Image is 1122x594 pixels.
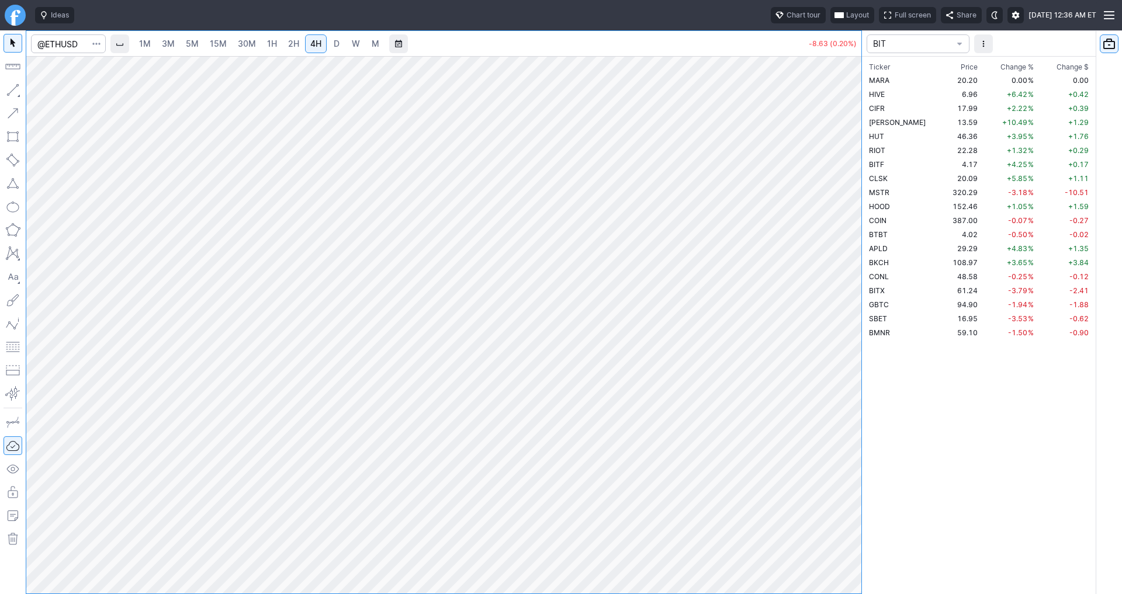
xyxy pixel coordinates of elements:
[1008,230,1027,239] span: -0.50
[1100,34,1118,53] button: Portfolio watchlist
[347,34,365,53] a: W
[334,39,340,48] span: D
[1028,300,1034,309] span: %
[1069,272,1089,281] span: -0.12
[1028,258,1034,267] span: %
[1028,104,1034,113] span: %
[1069,216,1089,225] span: -0.27
[4,436,22,455] button: Drawings Autosave: On
[941,7,982,23] button: Share
[869,328,890,337] span: BMNR
[1068,118,1089,127] span: +1.29
[943,115,981,129] td: 13.59
[210,39,227,48] span: 15M
[1002,118,1027,127] span: +10.49
[238,39,256,48] span: 30M
[1069,230,1089,239] span: -0.02
[1008,216,1027,225] span: -0.07
[943,269,981,283] td: 48.58
[943,157,981,171] td: 4.17
[352,39,360,48] span: W
[1008,272,1027,281] span: -0.25
[4,34,22,53] button: Mouse
[4,221,22,239] button: Polygon
[1008,328,1027,337] span: -1.50
[1028,202,1034,211] span: %
[205,34,232,53] a: 15M
[233,34,261,53] a: 30M
[4,57,22,76] button: Measure
[869,272,889,281] span: CONL
[181,34,204,53] a: 5M
[4,460,22,478] button: Hide drawings
[1028,188,1034,197] span: %
[1008,300,1027,309] span: -1.94
[1028,9,1096,21] span: [DATE] 12:36 AM ET
[157,34,180,53] a: 3M
[1068,244,1089,253] span: +1.35
[895,9,931,21] span: Full screen
[787,9,820,21] span: Chart tour
[1057,61,1089,73] span: Change $
[1069,328,1089,337] span: -0.90
[873,38,951,50] span: BIT
[4,384,22,403] button: Anchored VWAP
[366,34,385,53] a: M
[4,151,22,169] button: Rotated rectangle
[310,39,321,48] span: 4H
[869,146,885,155] span: RIOT
[1073,76,1089,85] span: 0.00
[1028,160,1034,169] span: %
[943,73,981,87] td: 20.20
[1069,300,1089,309] span: -1.88
[51,9,69,21] span: Ideas
[1028,118,1034,127] span: %
[846,9,869,21] span: Layout
[134,34,156,53] a: 1M
[869,188,889,197] span: MSTR
[1028,328,1034,337] span: %
[4,314,22,333] button: Elliott waves
[869,132,884,141] span: HUT
[1007,160,1027,169] span: +4.25
[1068,202,1089,211] span: +1.59
[943,199,981,213] td: 152.46
[1028,230,1034,239] span: %
[957,9,976,21] span: Share
[1028,216,1034,225] span: %
[88,34,105,53] button: Search
[869,174,888,183] span: CLSK
[867,34,969,53] button: portfolio-watchlist-select
[943,325,981,339] td: 59.10
[1007,174,1027,183] span: +5.85
[943,241,981,255] td: 29.29
[869,300,889,309] span: GBTC
[4,530,22,548] button: Remove all autosaved drawings
[1028,174,1034,183] span: %
[4,127,22,146] button: Rectangle
[4,81,22,99] button: Line
[869,314,887,323] span: SBET
[1028,272,1034,281] span: %
[1069,286,1089,295] span: -2.41
[4,483,22,502] button: Lock drawings
[262,34,282,53] a: 1H
[1007,7,1024,23] button: Settings
[5,5,26,26] a: Finviz.com
[4,197,22,216] button: Ellipse
[869,230,888,239] span: BTBT
[139,39,151,48] span: 1M
[943,283,981,297] td: 61.24
[372,39,379,48] span: M
[943,311,981,325] td: 16.95
[879,7,936,23] button: Full screen
[4,104,22,123] button: Arrow
[4,268,22,286] button: Text
[943,171,981,185] td: 20.09
[1069,314,1089,323] span: -0.62
[1065,188,1089,197] span: -10.51
[943,87,981,101] td: 6.96
[1007,132,1027,141] span: +3.95
[1028,314,1034,323] span: %
[4,506,22,525] button: Add note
